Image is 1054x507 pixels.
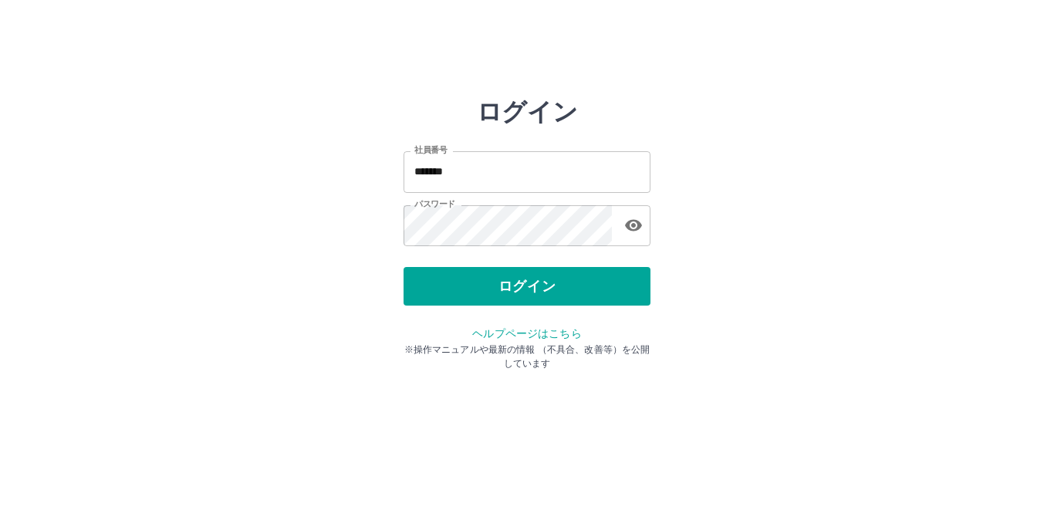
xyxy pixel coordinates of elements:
[404,267,650,306] button: ログイン
[472,327,581,340] a: ヘルプページはこちら
[477,97,578,127] h2: ログイン
[414,144,447,156] label: 社員番号
[404,343,650,370] p: ※操作マニュアルや最新の情報 （不具合、改善等）を公開しています
[414,198,455,210] label: パスワード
